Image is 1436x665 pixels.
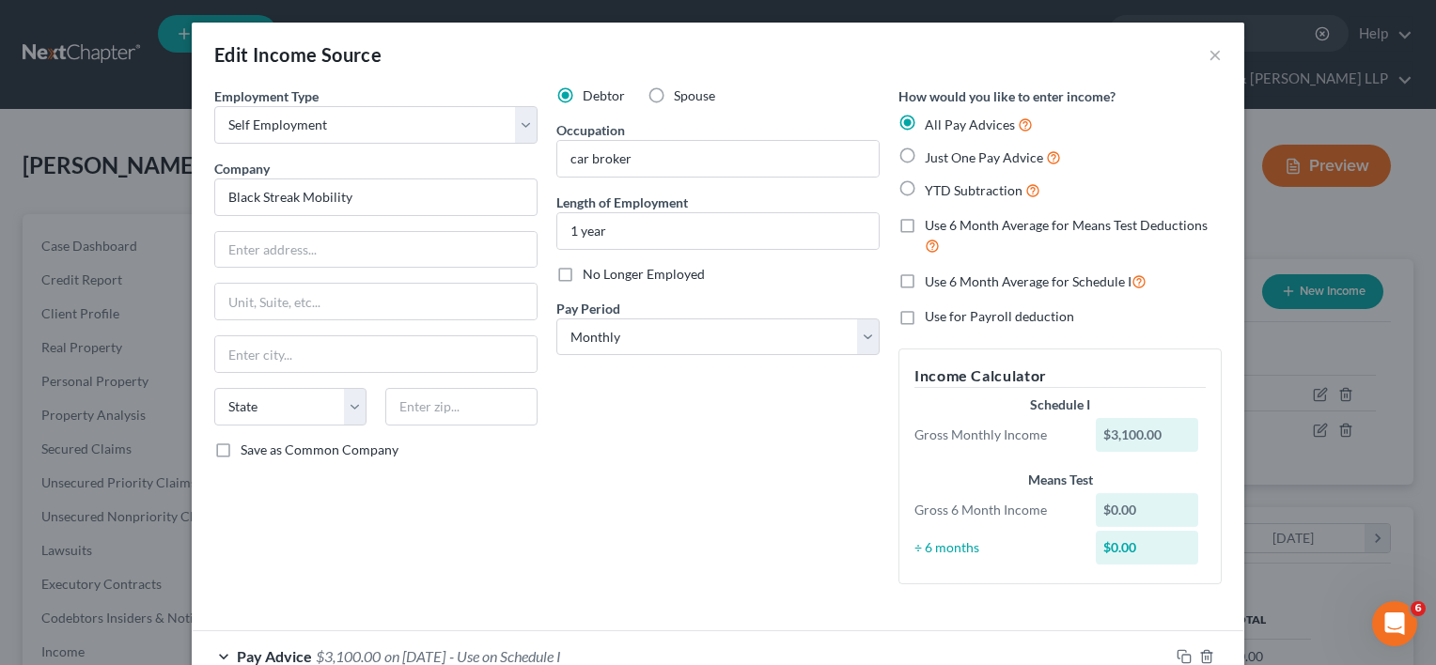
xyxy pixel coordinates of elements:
input: Search company by name... [214,178,538,216]
span: YTD Subtraction [925,182,1022,198]
span: Employment Type [214,88,319,104]
input: Enter address... [215,232,537,268]
span: Debtor [583,87,625,103]
label: Occupation [556,120,625,140]
div: $0.00 [1096,531,1199,564]
h5: Income Calculator [914,364,1206,388]
iframe: Intercom live chat [1372,601,1417,646]
div: Schedule I [914,395,1206,414]
div: Means Test [914,471,1206,489]
span: Pay Advice [237,647,312,665]
input: -- [557,141,879,177]
span: Use 6 Month Average for Means Test Deductions [925,217,1208,233]
label: How would you like to enter income? [898,86,1116,106]
span: Just One Pay Advice [925,149,1043,165]
span: All Pay Advices [925,116,1015,132]
input: Enter city... [215,336,537,372]
span: $3,100.00 [316,647,381,665]
span: Company [214,161,270,177]
input: Enter zip... [385,388,538,425]
span: No Longer Employed [583,266,705,282]
div: Gross 6 Month Income [905,501,1086,519]
span: 6 [1411,601,1426,616]
span: Use for Payroll deduction [925,308,1074,324]
div: Edit Income Source [214,41,382,68]
span: Pay Period [556,301,620,317]
div: ÷ 6 months [905,538,1086,557]
span: Save as Common Company [241,441,398,457]
div: Gross Monthly Income [905,425,1086,444]
input: Unit, Suite, etc... [215,284,537,319]
div: $0.00 [1096,493,1199,527]
input: ex: 2 years [557,213,879,249]
label: Length of Employment [556,193,688,212]
button: × [1209,43,1222,66]
span: - Use on Schedule I [449,647,561,665]
div: $3,100.00 [1096,418,1199,452]
span: Use 6 Month Average for Schedule I [925,273,1132,289]
span: Spouse [674,87,715,103]
span: on [DATE] [384,647,445,665]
